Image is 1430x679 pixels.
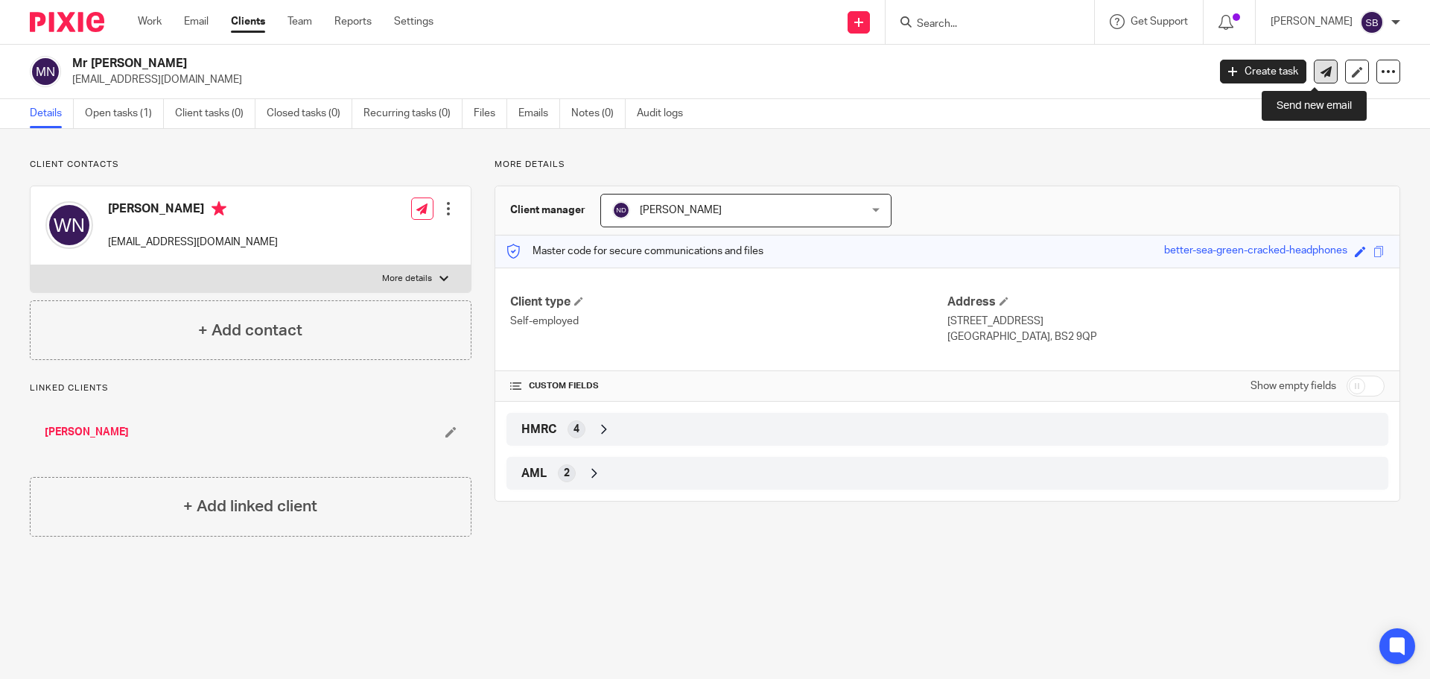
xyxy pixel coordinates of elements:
[231,14,265,29] a: Clients
[521,466,547,481] span: AML
[495,159,1400,171] p: More details
[45,425,129,440] a: [PERSON_NAME]
[915,18,1049,31] input: Search
[334,14,372,29] a: Reports
[212,201,226,216] i: Primary
[573,422,579,437] span: 4
[30,56,61,87] img: svg%3E
[30,12,104,32] img: Pixie
[510,314,947,329] p: Self-employed
[108,235,278,250] p: [EMAIL_ADDRESS][DOMAIN_NAME]
[72,56,973,72] h2: Mr [PERSON_NAME]
[1271,14,1353,29] p: [PERSON_NAME]
[1251,379,1336,394] label: Show empty fields
[138,14,162,29] a: Work
[382,273,432,285] p: More details
[521,422,556,438] span: HMRC
[183,495,317,518] h4: + Add linked client
[474,99,507,128] a: Files
[947,294,1385,310] h4: Address
[85,99,164,128] a: Open tasks (1)
[30,159,471,171] p: Client contacts
[30,382,471,394] p: Linked clients
[45,201,93,249] img: svg%3E
[510,294,947,310] h4: Client type
[510,380,947,392] h4: CUSTOM FIELDS
[564,466,570,481] span: 2
[175,99,255,128] a: Client tasks (0)
[1164,243,1347,260] div: better-sea-green-cracked-headphones
[198,319,302,342] h4: + Add contact
[184,14,209,29] a: Email
[506,244,763,259] p: Master code for secure communications and files
[510,203,585,218] h3: Client manager
[267,99,352,128] a: Closed tasks (0)
[640,205,722,215] span: [PERSON_NAME]
[637,99,694,128] a: Audit logs
[394,14,433,29] a: Settings
[363,99,463,128] a: Recurring tasks (0)
[947,314,1385,329] p: [STREET_ADDRESS]
[1360,10,1384,34] img: svg%3E
[947,329,1385,344] p: [GEOGRAPHIC_DATA], BS2 9QP
[72,72,1198,87] p: [EMAIL_ADDRESS][DOMAIN_NAME]
[518,99,560,128] a: Emails
[1131,16,1188,27] span: Get Support
[571,99,626,128] a: Notes (0)
[1220,60,1306,83] a: Create task
[108,201,278,220] h4: [PERSON_NAME]
[287,14,312,29] a: Team
[30,99,74,128] a: Details
[612,201,630,219] img: svg%3E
